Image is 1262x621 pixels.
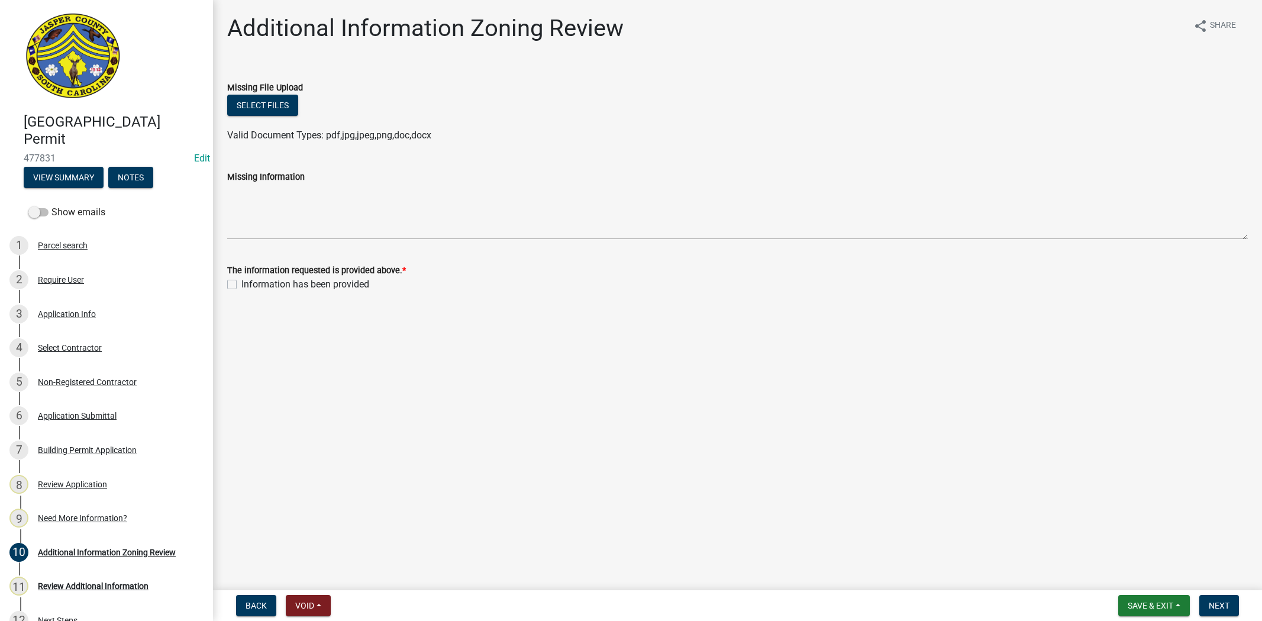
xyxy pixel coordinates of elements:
[1209,601,1229,610] span: Next
[246,601,267,610] span: Back
[227,84,303,92] label: Missing File Upload
[38,446,137,454] div: Building Permit Application
[24,114,204,148] h4: [GEOGRAPHIC_DATA] Permit
[194,153,210,164] wm-modal-confirm: Edit Application Number
[9,509,28,528] div: 9
[38,480,107,489] div: Review Application
[38,378,137,386] div: Non-Registered Contractor
[24,12,122,101] img: Jasper County, South Carolina
[9,475,28,494] div: 8
[9,270,28,289] div: 2
[227,130,431,141] span: Valid Document Types: pdf,jpg,jpeg,png,doc,docx
[9,338,28,357] div: 4
[24,153,189,164] span: 477831
[38,514,127,522] div: Need More Information?
[24,167,104,188] button: View Summary
[38,310,96,318] div: Application Info
[9,305,28,324] div: 3
[1193,19,1208,33] i: share
[227,173,305,182] label: Missing Information
[38,582,149,590] div: Review Additional Information
[9,441,28,460] div: 7
[38,548,176,557] div: Additional Information Zoning Review
[236,595,276,616] button: Back
[108,167,153,188] button: Notes
[286,595,331,616] button: Void
[227,267,406,275] label: The information requested is provided above.
[1184,14,1245,37] button: shareShare
[9,236,28,255] div: 1
[1128,601,1173,610] span: Save & Exit
[9,406,28,425] div: 6
[227,14,624,43] h1: Additional Information Zoning Review
[241,277,369,292] label: Information has been provided
[1118,595,1190,616] button: Save & Exit
[38,276,84,284] div: Require User
[9,577,28,596] div: 11
[194,153,210,164] a: Edit
[28,205,105,219] label: Show emails
[295,601,314,610] span: Void
[9,373,28,392] div: 5
[38,344,102,352] div: Select Contractor
[227,95,298,116] button: Select files
[108,173,153,183] wm-modal-confirm: Notes
[9,543,28,562] div: 10
[38,412,117,420] div: Application Submittal
[1210,19,1236,33] span: Share
[24,173,104,183] wm-modal-confirm: Summary
[1199,595,1239,616] button: Next
[38,241,88,250] div: Parcel search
